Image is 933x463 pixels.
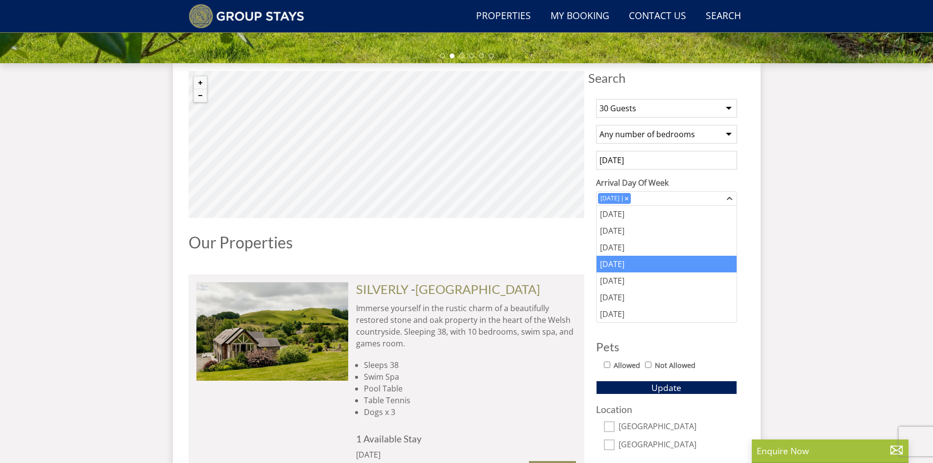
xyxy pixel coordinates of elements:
[597,239,737,256] div: [DATE]
[356,282,408,296] a: SILVERLY
[194,89,207,102] button: Zoom out
[625,5,690,27] a: Contact Us
[702,5,745,27] a: Search
[189,4,305,28] img: Group Stays
[194,76,207,89] button: Zoom in
[364,406,576,418] li: Dogs x 3
[596,177,737,189] label: Arrival Day Of Week
[619,440,737,451] label: [GEOGRAPHIC_DATA]
[364,371,576,383] li: Swim Spa
[597,206,737,222] div: [DATE]
[596,404,737,414] h3: Location
[356,434,576,444] h4: 1 Available Stay
[472,5,535,27] a: Properties
[364,394,576,406] li: Table Tennis
[596,381,737,394] button: Update
[356,302,576,349] p: Immerse yourself in the rustic charm of a beautifully restored stone and oak property in the hear...
[356,449,488,461] div: [DATE]
[596,191,737,206] div: Combobox
[757,444,904,457] p: Enquire Now
[588,71,745,85] span: Search
[597,272,737,289] div: [DATE]
[598,194,622,203] div: [DATE]
[415,282,540,296] a: [GEOGRAPHIC_DATA]
[596,151,737,170] input: Arrival Date
[597,256,737,272] div: [DATE]
[547,5,613,27] a: My Booking
[597,289,737,306] div: [DATE]
[614,360,640,371] label: Allowed
[651,382,681,393] span: Update
[411,282,540,296] span: -
[597,306,737,322] div: [DATE]
[655,360,695,371] label: Not Allowed
[189,71,584,218] canvas: Map
[189,234,584,251] h1: Our Properties
[196,282,348,380] img: Silverly_Holiday_Home_Aberystwyth_Sleeps_27.original.jpg
[364,359,576,371] li: Sleeps 38
[596,341,737,353] h3: Pets
[619,422,737,433] label: [GEOGRAPHIC_DATA]
[597,222,737,239] div: [DATE]
[364,383,576,394] li: Pool Table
